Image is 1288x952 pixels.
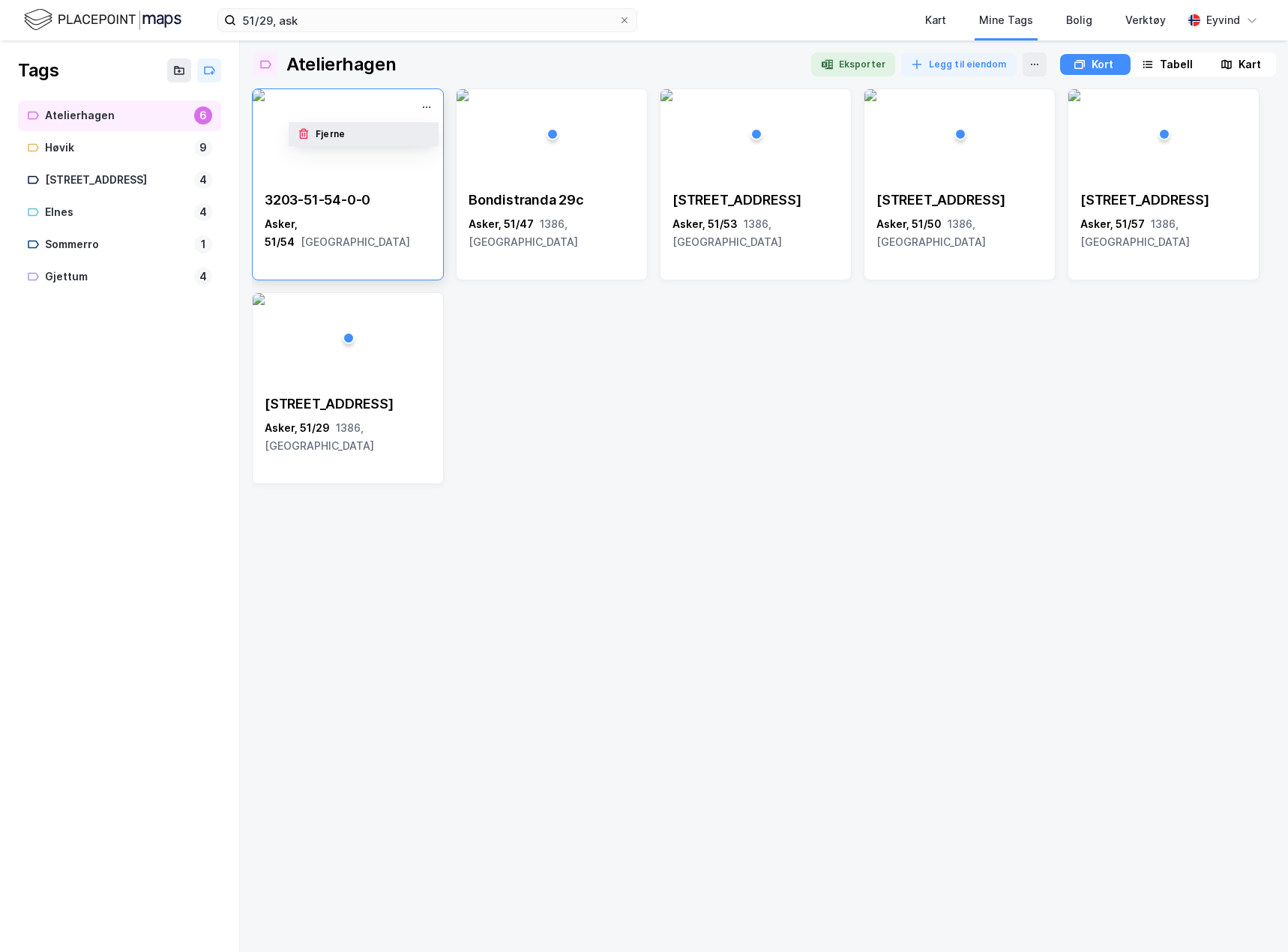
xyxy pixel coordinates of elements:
span: 1386, [GEOGRAPHIC_DATA] [672,217,782,248]
div: Asker, 51/29 [265,419,431,455]
div: Asker, 51/57 [1080,215,1247,251]
span: 1386, [GEOGRAPHIC_DATA] [265,421,374,452]
div: 4 [194,268,212,286]
div: Asker, 51/47 [469,215,635,251]
img: 256x120 [253,293,265,305]
div: Mine Tags [979,11,1033,29]
div: Bolig [1066,11,1092,29]
div: Asker, 51/54 [265,215,431,251]
img: 256x120 [457,89,469,101]
div: Tabell [1160,55,1193,73]
div: Elnes [45,203,188,222]
img: 256x120 [253,89,265,101]
div: 4 [194,171,212,189]
div: Asker, 51/53 [672,215,839,251]
span: [GEOGRAPHIC_DATA] [301,235,410,248]
div: [STREET_ADDRESS] [672,191,839,209]
div: Tags [18,58,58,82]
div: Atelierhagen [45,106,188,125]
div: Verktøy [1125,11,1166,29]
div: Sommerro [45,235,188,254]
a: Elnes4 [18,197,221,228]
span: 1386, [GEOGRAPHIC_DATA] [1080,217,1190,248]
div: Kart [1239,55,1261,73]
div: Bondistranda 29c [469,191,635,209]
div: [STREET_ADDRESS] [265,395,431,413]
div: Eyvind [1206,11,1240,29]
a: [STREET_ADDRESS]4 [18,165,221,196]
div: Kort [1092,55,1113,73]
button: Legg til eiendom [901,52,1017,76]
img: 256x120 [660,89,672,101]
div: Asker, 51/50 [876,215,1043,251]
span: 1386, [GEOGRAPHIC_DATA] [469,217,578,248]
div: Fjerne [316,128,345,140]
div: Kart [925,11,946,29]
div: Kontrollprogram for chat [1213,880,1288,952]
div: [STREET_ADDRESS] [1080,191,1247,209]
div: 9 [194,139,212,157]
a: Høvik9 [18,133,221,163]
div: Høvik [45,139,188,157]
div: 4 [194,203,212,221]
div: 1 [194,235,212,253]
iframe: Chat Widget [1213,880,1288,952]
div: [STREET_ADDRESS] [876,191,1043,209]
div: Atelierhagen [286,52,396,76]
div: Gjettum [45,268,188,286]
button: Eksporter [811,52,895,76]
input: Søk på adresse, matrikkel, gårdeiere, leietakere eller personer [236,9,619,31]
div: 6 [194,106,212,124]
span: 1386, [GEOGRAPHIC_DATA] [876,217,986,248]
img: logo.f888ab2527a4732fd821a326f86c7f29.svg [24,7,181,33]
img: 256x120 [1068,89,1080,101]
a: Sommerro1 [18,229,221,260]
img: 256x120 [864,89,876,101]
div: 3203-51-54-0-0 [265,191,431,209]
a: Atelierhagen6 [18,100,221,131]
div: [STREET_ADDRESS] [45,171,188,190]
a: Gjettum4 [18,262,221,292]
